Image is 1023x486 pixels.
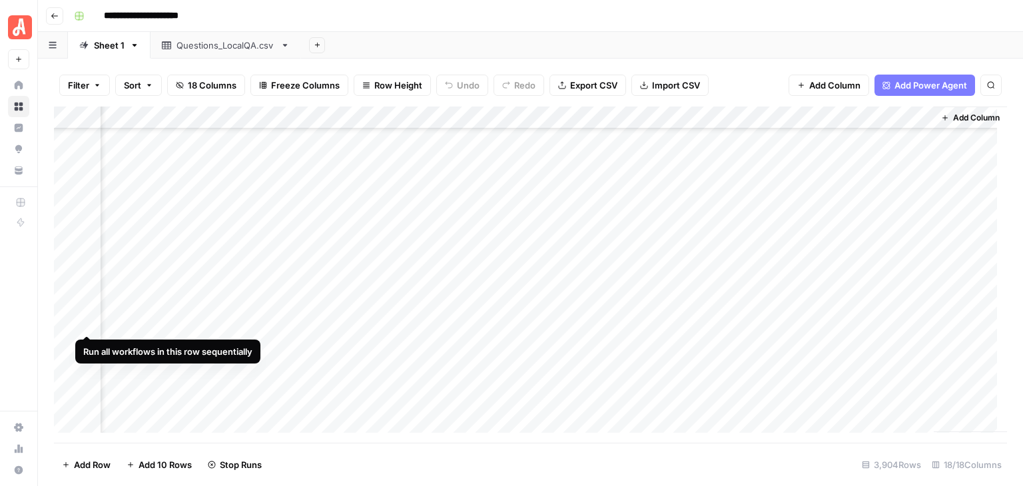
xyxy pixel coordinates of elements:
button: Add Power Agent [874,75,975,96]
button: Help + Support [8,459,29,481]
span: Add Column [953,112,1000,124]
button: Add 10 Rows [119,454,200,475]
div: Run all workflows in this row sequentially [83,345,252,358]
button: Row Height [354,75,431,96]
a: Sheet 1 [68,32,151,59]
button: Add Column [936,109,1005,126]
div: 18/18 Columns [926,454,1007,475]
span: Add 10 Rows [139,458,192,471]
span: Add Row [74,458,111,471]
button: Workspace: Angi [8,11,29,44]
span: Import CSV [652,79,700,92]
span: Sort [124,79,141,92]
a: Your Data [8,160,29,181]
span: Stop Runs [220,458,262,471]
span: Add Power Agent [894,79,967,92]
div: Sheet 1 [94,39,125,52]
span: Undo [457,79,480,92]
span: Filter [68,79,89,92]
a: Home [8,75,29,96]
a: Usage [8,438,29,459]
span: Add Column [809,79,860,92]
button: 18 Columns [167,75,245,96]
a: Questions_LocalQA.csv [151,32,301,59]
span: Export CSV [570,79,617,92]
a: Opportunities [8,138,29,160]
button: Add Column [789,75,869,96]
button: Undo [436,75,488,96]
button: Add Row [54,454,119,475]
img: Angi Logo [8,15,32,39]
button: Export CSV [549,75,626,96]
button: Filter [59,75,110,96]
a: Browse [8,96,29,117]
a: Insights [8,117,29,138]
span: Redo [514,79,535,92]
span: Freeze Columns [271,79,340,92]
button: Freeze Columns [250,75,348,96]
button: Import CSV [631,75,709,96]
a: Settings [8,417,29,438]
div: Questions_LocalQA.csv [176,39,275,52]
span: Row Height [374,79,422,92]
button: Redo [494,75,544,96]
div: 3,904 Rows [856,454,926,475]
button: Sort [115,75,162,96]
span: 18 Columns [188,79,236,92]
button: Stop Runs [200,454,270,475]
